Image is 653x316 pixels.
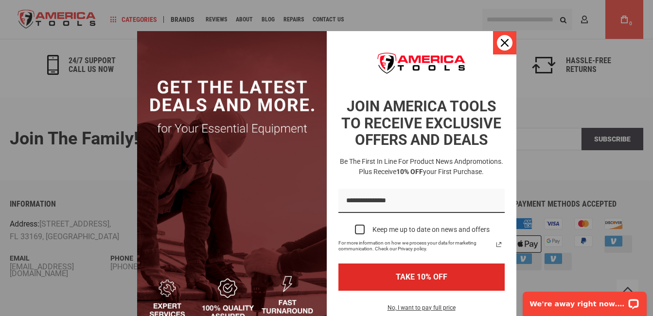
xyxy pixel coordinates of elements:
strong: JOIN AMERICA TOOLS TO RECEIVE EXCLUSIVE OFFERS AND DEALS [341,98,501,148]
span: promotions. Plus receive your first purchase. [359,158,503,176]
a: Read our Privacy Policy [493,239,505,250]
button: Close [493,31,516,54]
div: Keep me up to date on news and offers [372,226,490,234]
button: TAKE 10% OFF [338,263,505,290]
svg: close icon [501,39,509,47]
iframe: LiveChat chat widget [516,285,653,316]
svg: link icon [493,239,505,250]
span: For more information on how we process your data for marketing communication. Check our Privacy p... [338,240,493,252]
input: Email field [338,189,505,213]
h3: Be the first in line for product news and [336,157,507,177]
strong: 10% OFF [396,168,423,176]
